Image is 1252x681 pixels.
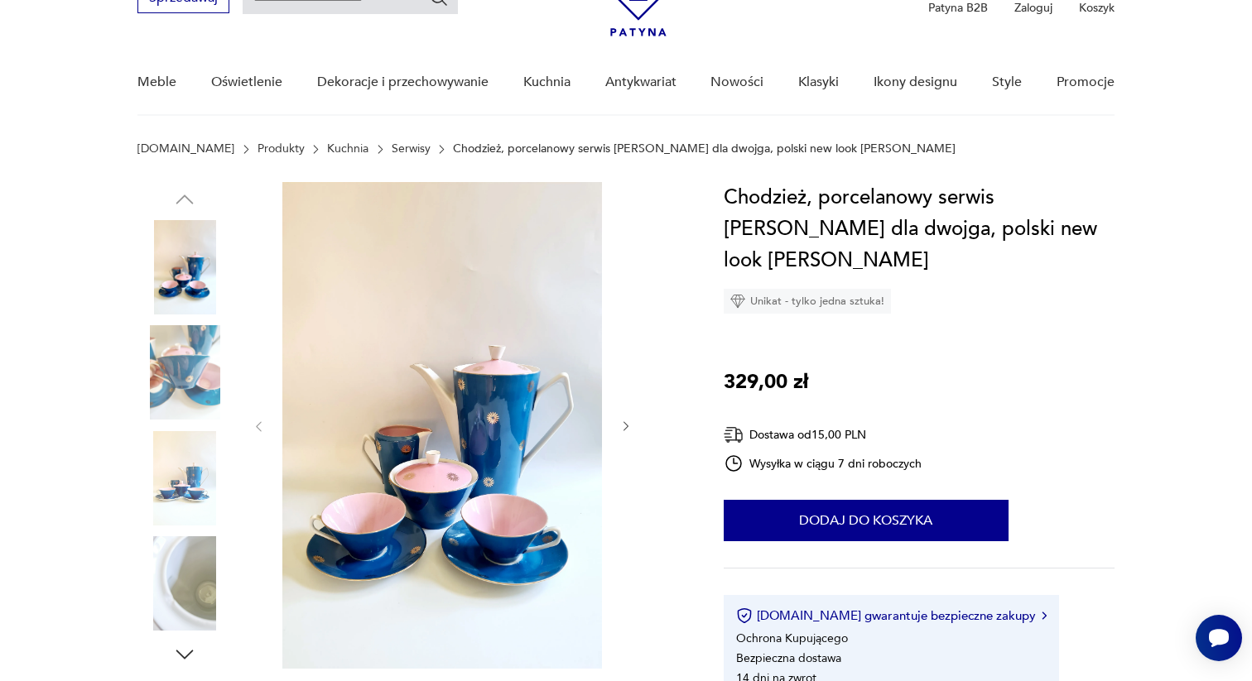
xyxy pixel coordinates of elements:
[1196,615,1242,661] iframe: Smartsupp widget button
[258,142,305,156] a: Produkty
[736,631,848,646] li: Ochrona Kupującego
[724,182,1115,276] h1: Chodzież, porcelanowy serwis [PERSON_NAME] dla dwojga, polski new look [PERSON_NAME]
[710,50,763,114] a: Nowości
[992,50,1022,114] a: Style
[724,289,891,314] div: Unikat - tylko jedna sztuka!
[137,431,232,525] img: Zdjęcie produktu Chodzież, porcelanowy serwis Elżbieta dla dwojga, polski new look W. Górski
[1042,611,1047,620] img: Ikona strzałki w prawo
[730,294,745,309] img: Ikona diamentu
[724,500,1009,541] button: Dodaj do koszyka
[282,182,602,669] img: Zdjęcie produktu Chodzież, porcelanowy serwis Elżbieta dla dwojga, polski new look W. Górski
[736,607,753,624] img: Ikona certyfikatu
[211,50,282,114] a: Oświetlenie
[327,142,368,156] a: Kuchnia
[137,220,232,314] img: Zdjęcie produktu Chodzież, porcelanowy serwis Elżbieta dla dwojga, polski new look W. Górski
[724,424,922,445] div: Dostawa od 15,00 PLN
[724,367,808,398] p: 329,00 zł
[392,142,431,156] a: Serwisy
[736,650,841,666] li: Bezpieczna dostawa
[137,325,232,420] img: Zdjęcie produktu Chodzież, porcelanowy serwis Elżbieta dla dwojga, polski new look W. Górski
[798,50,839,114] a: Klasyki
[736,607,1047,624] button: [DOMAIN_NAME] gwarantuje bezpieczne zakupy
[137,536,232,631] img: Zdjęcie produktu Chodzież, porcelanowy serwis Elżbieta dla dwojga, polski new look W. Górski
[453,142,956,156] p: Chodzież, porcelanowy serwis [PERSON_NAME] dla dwojga, polski new look [PERSON_NAME]
[317,50,489,114] a: Dekoracje i przechowywanie
[137,142,234,156] a: [DOMAIN_NAME]
[137,50,176,114] a: Meble
[874,50,957,114] a: Ikony designu
[1057,50,1115,114] a: Promocje
[724,453,922,473] div: Wysyłka w ciągu 7 dni roboczych
[724,424,744,445] img: Ikona dostawy
[605,50,677,114] a: Antykwariat
[523,50,571,114] a: Kuchnia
